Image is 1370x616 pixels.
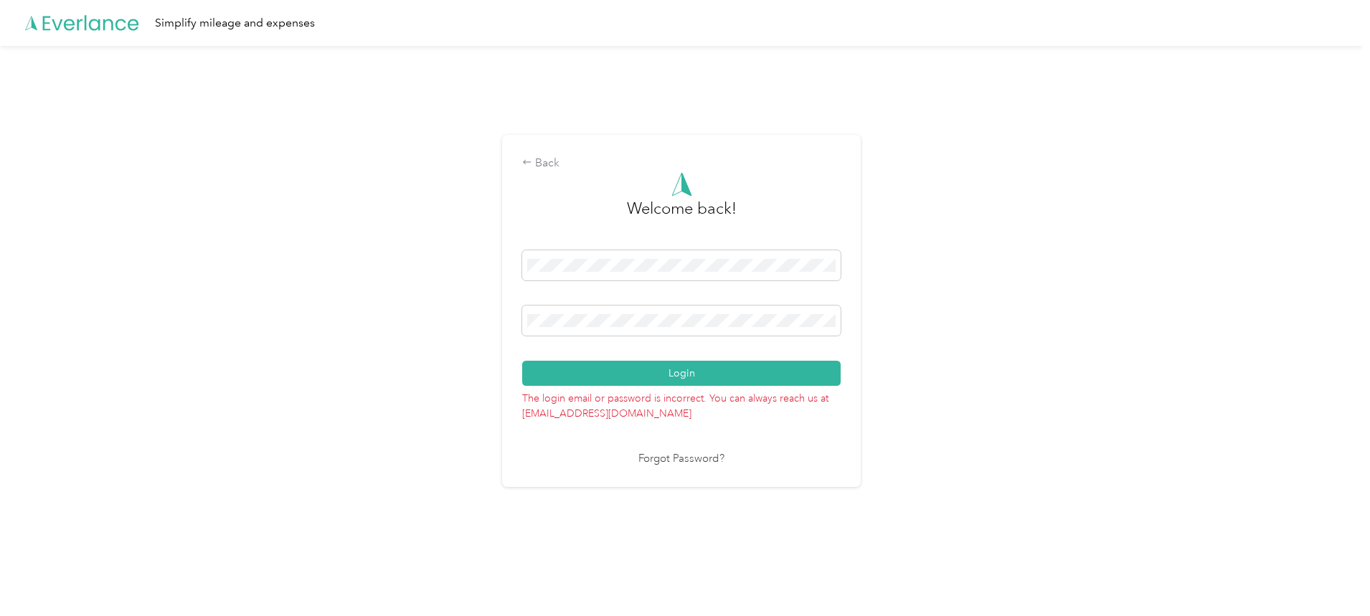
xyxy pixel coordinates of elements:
[627,196,737,235] h3: greeting
[522,155,841,172] div: Back
[522,386,841,421] p: The login email or password is incorrect. You can always reach us at [EMAIL_ADDRESS][DOMAIN_NAME]
[522,361,841,386] button: Login
[638,451,724,468] a: Forgot Password?
[155,14,315,32] div: Simplify mileage and expenses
